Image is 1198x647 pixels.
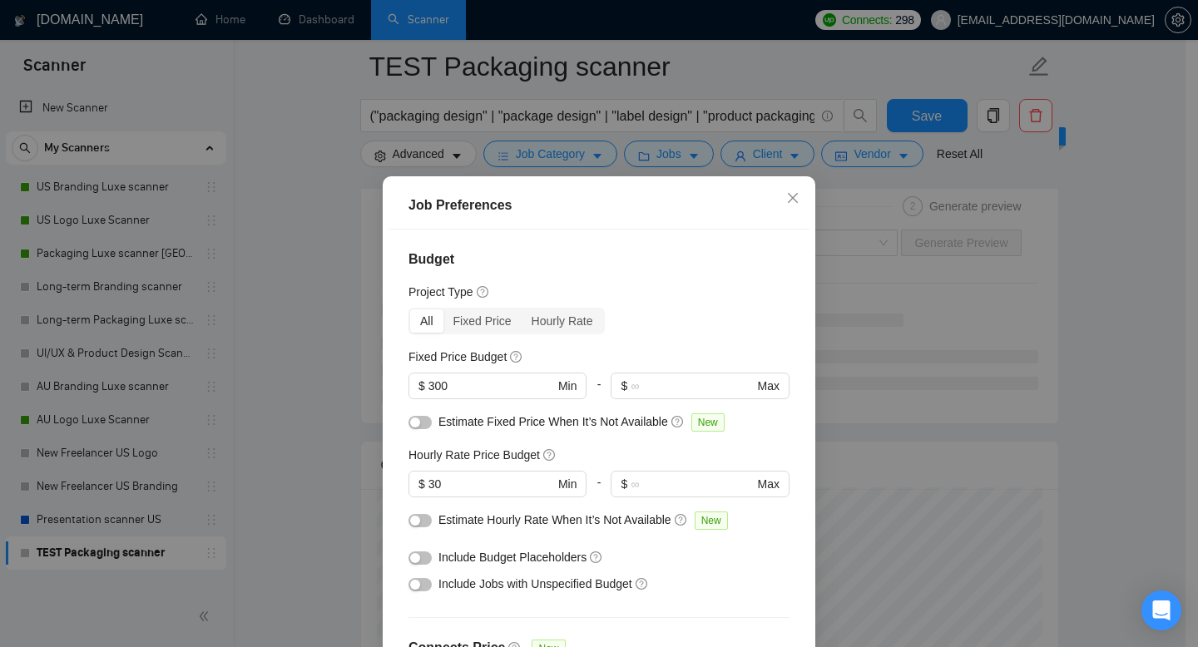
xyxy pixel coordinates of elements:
[695,511,728,530] span: New
[558,377,577,395] span: Min
[410,309,443,333] div: All
[631,475,754,493] input: ∞
[522,309,603,333] div: Hourly Rate
[621,475,627,493] span: $
[675,513,688,526] span: question-circle
[786,191,799,205] span: close
[428,475,555,493] input: 0
[443,309,522,333] div: Fixed Price
[418,475,425,493] span: $
[587,373,611,412] div: -
[408,446,540,464] h5: Hourly Rate Price Budget
[558,475,577,493] span: Min
[671,415,685,428] span: question-circle
[438,415,668,428] span: Estimate Fixed Price When It’s Not Available
[758,475,780,493] span: Max
[408,195,790,215] div: Job Preferences
[418,377,425,395] span: $
[631,377,754,395] input: ∞
[428,377,555,395] input: 0
[438,577,632,590] span: Include Jobs with Unspecified Budget
[621,377,627,395] span: $
[408,283,473,301] h5: Project Type
[477,285,490,299] span: question-circle
[758,377,780,395] span: Max
[438,513,671,526] span: Estimate Hourly Rate When It’s Not Available
[438,551,587,564] span: Include Budget Placeholders
[587,471,611,511] div: -
[590,551,603,564] span: question-circle
[691,413,725,432] span: New
[770,176,815,221] button: Close
[636,577,649,590] span: question-circle
[1141,590,1181,630] div: Open Intercom Messenger
[510,350,523,363] span: question-circle
[543,448,557,462] span: question-circle
[408,249,790,269] h4: Budget
[408,348,507,366] h5: Fixed Price Budget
